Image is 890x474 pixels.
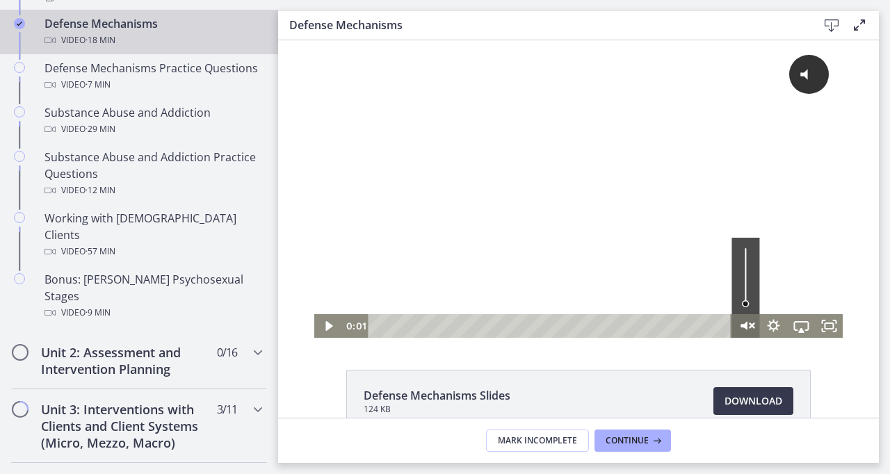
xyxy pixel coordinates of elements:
[453,197,481,274] div: Volume
[481,274,509,297] button: Show settings menu
[44,15,261,49] div: Defense Mechanisms
[606,435,649,446] span: Continue
[364,404,510,415] span: 124 KB
[217,344,237,361] span: 0 / 16
[486,430,589,452] button: Mark Incomplete
[44,210,261,260] div: Working with [DEMOGRAPHIC_DATA] Clients
[41,401,211,451] h2: Unit 3: Interventions with Clients and Client Systems (Micro, Mezzo, Macro)
[41,344,211,377] h2: Unit 2: Assessment and Intervention Planning
[453,274,481,297] button: Unmute
[86,121,115,138] span: · 29 min
[44,104,261,138] div: Substance Abuse and Addiction
[44,32,261,49] div: Video
[86,32,115,49] span: · 18 min
[44,182,261,199] div: Video
[14,18,25,29] i: Completed
[86,243,115,260] span: · 57 min
[713,387,793,415] a: Download
[44,76,261,93] div: Video
[86,76,111,93] span: · 7 min
[44,304,261,321] div: Video
[44,271,261,321] div: Bonus: [PERSON_NAME] Psychosexual Stages
[498,435,577,446] span: Mark Incomplete
[86,304,111,321] span: · 9 min
[509,274,537,297] button: Airplay
[594,430,671,452] button: Continue
[289,17,795,33] h3: Defense Mechanisms
[278,40,879,338] iframe: Video Lesson
[217,401,237,418] span: 3 / 11
[364,387,510,404] span: Defense Mechanisms Slides
[44,60,261,93] div: Defense Mechanisms Practice Questions
[86,182,115,199] span: · 12 min
[725,393,782,409] span: Download
[44,149,261,199] div: Substance Abuse and Addiction Practice Questions
[44,121,261,138] div: Video
[44,243,261,260] div: Video
[537,274,565,297] button: Fullscreen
